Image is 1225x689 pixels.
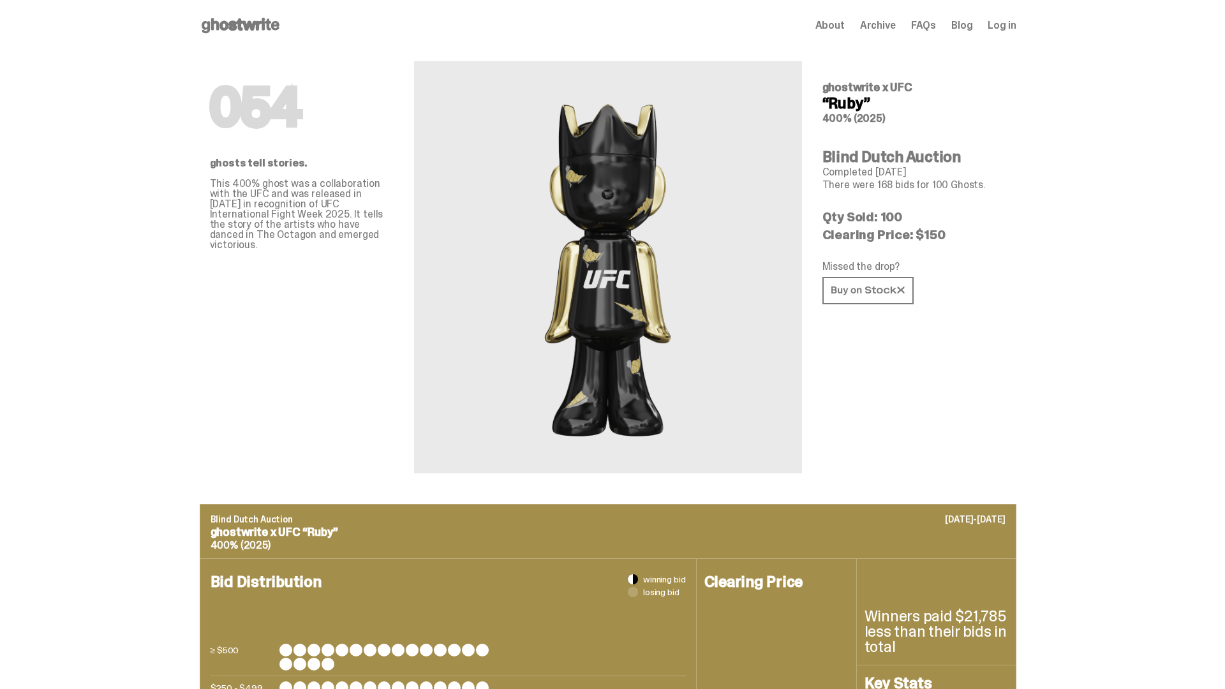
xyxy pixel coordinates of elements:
[211,526,1006,538] p: ghostwrite x UFC “Ruby”
[822,262,1006,272] p: Missed the drop?
[532,92,684,443] img: UFC&ldquo;Ruby&rdquo;
[822,167,1006,177] p: Completed [DATE]
[822,112,886,125] span: 400% (2025)
[210,82,394,133] h1: 054
[210,158,394,168] p: ghosts tell stories.
[815,20,845,31] a: About
[988,20,1016,31] a: Log in
[643,575,685,584] span: winning bid
[945,515,1005,524] p: [DATE]-[DATE]
[211,644,274,670] p: ≥ $500
[822,96,1006,111] h4: “Ruby”
[822,149,1006,165] h4: Blind Dutch Auction
[211,574,686,630] h4: Bid Distribution
[211,538,271,552] span: 400% (2025)
[822,228,1006,241] p: Clearing Price: $150
[951,20,972,31] a: Blog
[822,180,1006,190] p: There were 168 bids for 100 Ghosts.
[860,20,896,31] a: Archive
[210,179,394,250] p: This 400% ghost was a collaboration with the UFC and was released in [DATE] in recognition of UFC...
[822,211,1006,223] p: Qty Sold: 100
[704,574,849,589] h4: Clearing Price
[865,609,1008,655] p: Winners paid $21,785 less than their bids in total
[211,515,1006,524] p: Blind Dutch Auction
[822,80,912,95] span: ghostwrite x UFC
[911,20,936,31] a: FAQs
[643,588,679,596] span: losing bid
